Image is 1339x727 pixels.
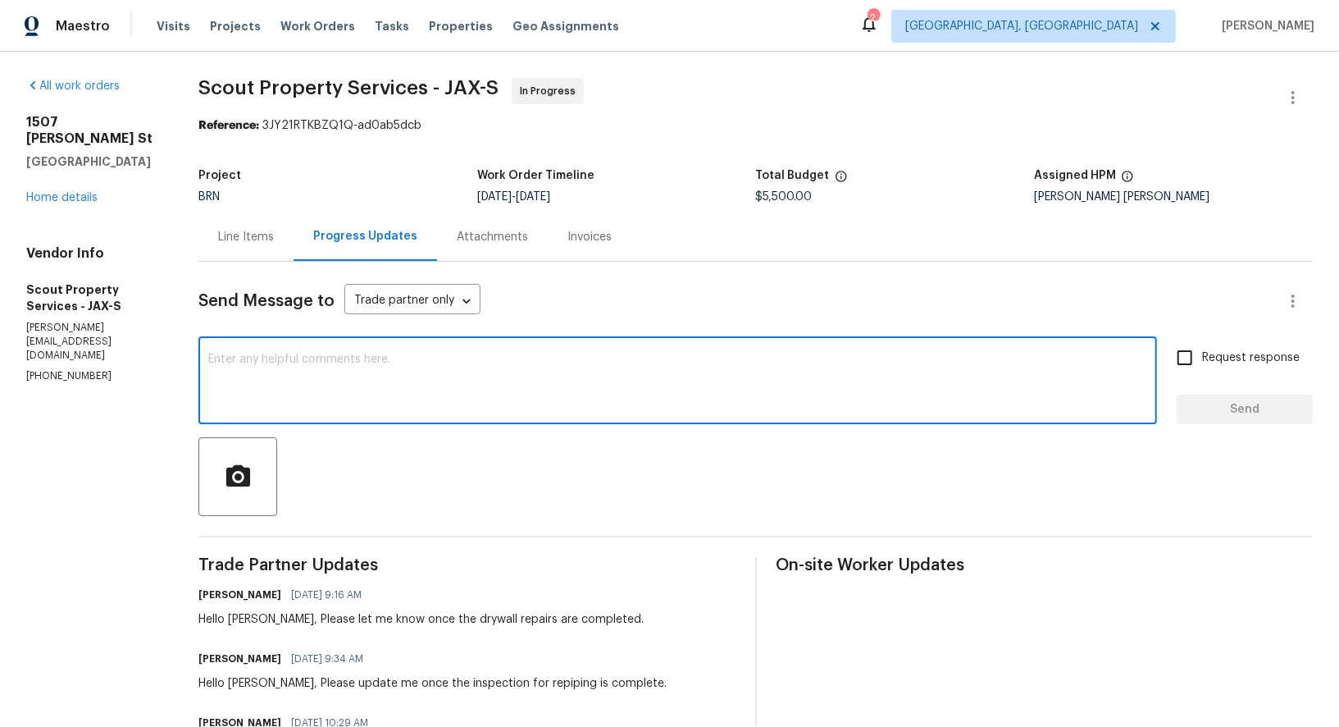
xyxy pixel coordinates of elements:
[26,192,98,203] a: Home details
[26,321,159,363] p: [PERSON_NAME][EMAIL_ADDRESS][DOMAIN_NAME]
[375,21,409,32] span: Tasks
[756,170,830,181] h5: Total Budget
[280,18,355,34] span: Work Orders
[198,191,220,203] span: BRN
[344,288,480,315] div: Trade partner only
[198,117,1313,134] div: 3JY21RTKBZQ1Q-ad0ab5dcb
[1202,350,1300,367] span: Request response
[198,557,735,574] span: Trade Partner Updates
[477,191,512,203] span: [DATE]
[26,281,159,314] h5: Scout Property Services - JAX-S
[198,611,644,628] div: Hello [PERSON_NAME], Please let me know once the drywall repairs are completed.
[56,18,110,34] span: Maestro
[26,245,159,262] h4: Vendor Info
[1034,191,1313,203] div: [PERSON_NAME] [PERSON_NAME]
[1215,18,1314,34] span: [PERSON_NAME]
[26,114,159,147] h2: 1507 [PERSON_NAME] St
[567,229,612,245] div: Invoices
[1034,170,1116,181] h5: Assigned HPM
[868,10,879,26] div: 2
[198,120,259,131] b: Reference:
[835,170,848,191] span: The total cost of line items that have been proposed by Opendoor. This sum includes line items th...
[26,80,120,92] a: All work orders
[291,651,363,667] span: [DATE] 9:34 AM
[512,18,619,34] span: Geo Assignments
[157,18,190,34] span: Visits
[477,191,550,203] span: -
[905,18,1138,34] span: [GEOGRAPHIC_DATA], [GEOGRAPHIC_DATA]
[198,293,335,309] span: Send Message to
[457,229,528,245] div: Attachments
[198,675,667,692] div: Hello [PERSON_NAME], Please update me once the inspection for repiping is complete.
[218,229,274,245] div: Line Items
[198,587,281,603] h6: [PERSON_NAME]
[210,18,261,34] span: Projects
[313,228,417,245] div: Progress Updates
[198,170,241,181] h5: Project
[1121,170,1134,191] span: The hpm assigned to this work order.
[477,170,594,181] h5: Work Order Timeline
[756,191,813,203] span: $5,500.00
[291,587,362,603] span: [DATE] 9:16 AM
[429,18,493,34] span: Properties
[777,557,1313,574] span: On-site Worker Updates
[516,191,550,203] span: [DATE]
[198,78,499,98] span: Scout Property Services - JAX-S
[198,651,281,667] h6: [PERSON_NAME]
[520,83,582,99] span: In Progress
[26,369,159,383] p: [PHONE_NUMBER]
[26,153,159,170] h5: [GEOGRAPHIC_DATA]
